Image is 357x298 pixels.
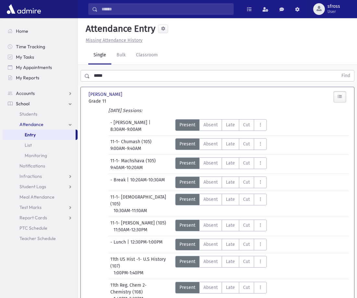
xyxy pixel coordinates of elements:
[110,239,127,250] span: - Lunch
[110,138,153,145] span: 11-1- Chumash (105)
[86,38,142,43] u: Missing Attendance History
[110,164,143,171] span: 9:40AM-10:20AM
[327,4,340,9] span: sfross
[226,141,235,147] span: Late
[3,161,78,171] a: Notifications
[175,220,267,231] div: AttTypes
[203,121,218,128] span: Absent
[327,9,340,14] span: User
[88,46,111,64] a: Single
[16,75,39,81] span: My Reports
[3,192,78,202] a: Meal Attendance
[203,196,218,203] span: Absent
[110,194,170,207] span: 11-1- [DEMOGRAPHIC_DATA] (105)
[83,23,155,34] h5: Attendance Entry
[243,121,250,128] span: Cut
[3,171,78,181] a: Infractions
[19,215,47,221] span: Report Cards
[19,184,46,189] span: Student Logs
[16,64,52,70] span: My Appointments
[3,88,78,98] a: Accounts
[110,126,142,133] span: 8:30AM-9:00AM
[203,160,218,166] span: Absent
[226,196,235,203] span: Late
[175,239,267,250] div: AttTypes
[203,241,218,248] span: Absent
[3,233,78,244] a: Teacher Schedule
[203,179,218,186] span: Absent
[179,222,195,229] span: Present
[3,212,78,223] a: Report Cards
[179,160,195,166] span: Present
[175,282,267,293] div: AttTypes
[19,235,56,241] span: Teacher Schedule
[203,141,218,147] span: Absent
[203,258,218,265] span: Absent
[3,181,78,192] a: Student Logs
[226,258,235,265] span: Late
[110,177,127,188] span: - Break
[226,160,235,166] span: Late
[3,73,78,83] a: My Reports
[226,121,235,128] span: Late
[179,284,195,291] span: Present
[89,98,126,105] span: Grade 11
[3,150,78,161] a: Monitoring
[25,153,47,158] span: Monitoring
[338,70,354,81] button: Find
[175,177,267,188] div: AttTypes
[175,256,267,268] div: AttTypes
[243,141,250,147] span: Cut
[19,111,37,117] span: Students
[3,98,78,109] a: School
[110,145,141,152] span: 9:00AM-9:40AM
[175,119,267,131] div: AttTypes
[149,119,152,126] span: |
[179,196,195,203] span: Present
[3,26,78,36] a: Home
[243,160,250,166] span: Cut
[16,28,28,34] span: Home
[243,179,250,186] span: Cut
[226,241,235,248] span: Late
[114,226,147,233] span: 11:50AM-12:30PM
[25,132,36,138] span: Entry
[243,196,250,203] span: Cut
[3,223,78,233] a: PTC Schedule
[19,163,45,169] span: Notifications
[179,241,195,248] span: Present
[3,62,78,73] a: My Appointments
[114,269,143,276] span: 1:00PM-1:40PM
[16,54,34,60] span: My Tasks
[179,179,195,186] span: Present
[175,138,267,150] div: AttTypes
[98,3,233,15] input: Search
[203,222,218,229] span: Absent
[179,141,195,147] span: Present
[83,38,142,43] a: Missing Attendance History
[110,282,170,295] span: 11th Reg. Chem 2- Chemistry (108)
[110,157,157,164] span: 11-1- Machshava (105)
[111,46,131,64] a: Bulk
[5,3,43,16] img: AdmirePro
[127,177,130,188] span: |
[19,225,47,231] span: PTC Schedule
[175,194,267,205] div: AttTypes
[16,44,45,50] span: Time Tracking
[3,52,78,62] a: My Tasks
[130,177,165,188] span: 10:20AM-10:30AM
[243,258,250,265] span: Cut
[3,119,78,130] a: Attendance
[16,90,35,96] span: Accounts
[19,194,55,200] span: Meal Attendance
[243,241,250,248] span: Cut
[131,46,163,64] a: Classroom
[110,119,149,126] span: - [PERSON_NAME]
[127,239,130,250] span: |
[3,109,78,119] a: Students
[25,142,32,148] span: List
[243,222,250,229] span: Cut
[3,140,78,150] a: List
[179,121,195,128] span: Present
[179,258,195,265] span: Present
